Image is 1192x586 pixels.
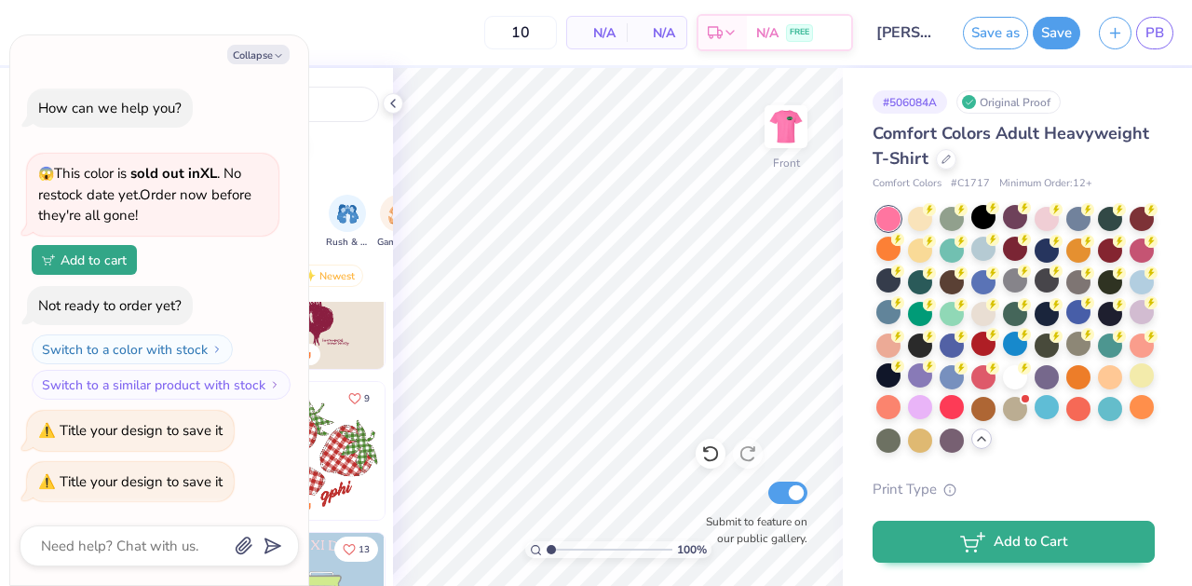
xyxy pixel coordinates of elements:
[60,421,223,440] div: Title your design to save it
[227,45,290,64] button: Collapse
[388,203,410,225] img: Game Day Image
[999,176,1092,192] span: Minimum Order: 12 +
[384,382,521,520] img: d0f0994b-b119-401f-a7d8-eeab2d0d9a60
[32,334,233,364] button: Switch to a color with stock
[873,479,1155,500] div: Print Type
[326,236,369,250] span: Rush & Bid
[211,344,223,355] img: Switch to a color with stock
[873,521,1155,563] button: Add to Cart
[326,195,369,250] button: filter button
[42,254,55,266] img: Add to cart
[790,26,809,39] span: FREE
[1145,22,1164,44] span: PB
[359,545,370,554] span: 13
[292,265,363,287] div: Newest
[767,108,805,145] img: Front
[696,513,807,547] label: Submit to feature on our public gallery.
[677,541,707,558] span: 100 %
[38,165,54,183] span: 😱
[337,203,359,225] img: Rush & Bid Image
[340,386,378,411] button: Like
[364,394,370,403] span: 9
[377,195,420,250] div: filter for Game Day
[484,16,557,49] input: – –
[32,370,291,400] button: Switch to a similar product with stock
[773,155,800,171] div: Front
[60,472,223,491] div: Title your design to save it
[269,379,280,390] img: Switch to a similar product with stock
[862,14,954,51] input: Untitled Design
[377,195,420,250] button: filter button
[334,537,378,562] button: Like
[578,23,616,43] span: N/A
[38,164,251,225] span: This color is . No restock date yet. Order now before they're all gone!
[756,23,779,43] span: N/A
[873,122,1149,170] span: Comfort Colors Adult Heavyweight T-Shirt
[951,176,990,192] span: # C1717
[638,23,675,43] span: N/A
[130,164,217,183] strong: sold out in XL
[873,90,947,114] div: # 506084A
[1033,17,1080,49] button: Save
[32,245,137,275] button: Add to cart
[956,90,1061,114] div: Original Proof
[38,296,182,315] div: Not ready to order yet?
[873,176,941,192] span: Comfort Colors
[377,236,420,250] span: Game Day
[963,17,1028,49] button: Save as
[38,99,182,117] div: How can we help you?
[326,195,369,250] div: filter for Rush & Bid
[1136,17,1173,49] a: PB
[247,382,385,520] img: 72f7a410-308a-4635-b9d6-350b706189b2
